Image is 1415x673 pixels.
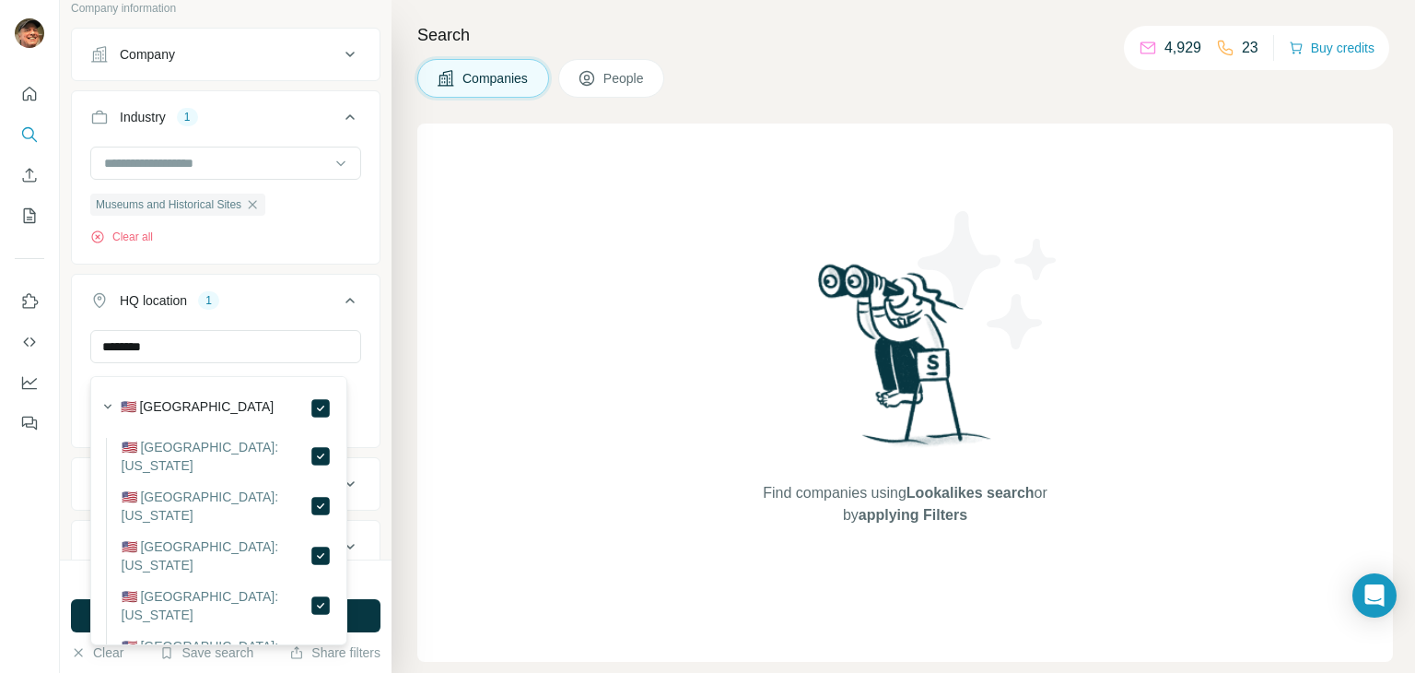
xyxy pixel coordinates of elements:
button: Search [15,118,44,151]
button: Share filters [289,643,380,662]
span: Museums and Historical Sites [96,196,241,213]
img: Surfe Illustration - Woman searching with binoculars [810,259,1001,465]
button: Quick start [15,77,44,111]
label: 🇺🇸 [GEOGRAPHIC_DATA] [121,397,275,419]
button: Company [72,32,380,77]
button: Annual revenue ($) [72,462,380,506]
label: 🇺🇸 [GEOGRAPHIC_DATA]: [US_STATE] [122,488,310,525]
button: My lists [15,199,44,232]
label: 🇺🇸 [GEOGRAPHIC_DATA]: [US_STATE] [122,438,310,475]
div: Industry [120,108,166,126]
label: 🇺🇸 [GEOGRAPHIC_DATA]: [US_STATE] [122,537,310,574]
h4: Search [417,22,1393,48]
button: Clear [71,643,123,662]
button: Buy credits [1289,35,1374,61]
div: HQ location [120,291,187,310]
button: Run search [71,599,380,632]
span: applying Filters [859,507,967,523]
img: Avatar [15,18,44,48]
p: 4,929 [1164,37,1201,59]
button: Dashboard [15,366,44,399]
button: Clear all [90,229,153,245]
img: Surfe Illustration - Stars [906,197,1071,363]
span: Lookalikes search [906,485,1035,501]
button: Use Surfe API [15,325,44,359]
button: Enrich CSV [15,159,44,192]
button: Industry1 [72,95,380,147]
button: Use Surfe on LinkedIn [15,285,44,318]
p: 23 [1242,37,1258,59]
span: Find companies using or by [757,482,1052,526]
div: Company [120,45,175,64]
button: Feedback [15,407,44,440]
label: 🇺🇸 [GEOGRAPHIC_DATA]: [US_STATE] [122,587,310,624]
div: Open Intercom Messenger [1352,573,1397,618]
button: Employees (size) [72,525,380,569]
span: People [603,69,646,88]
button: HQ location1 [72,278,380,330]
div: 1 [198,292,219,309]
button: Save search [159,643,253,662]
div: 1 [177,109,198,125]
span: Companies [462,69,530,88]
